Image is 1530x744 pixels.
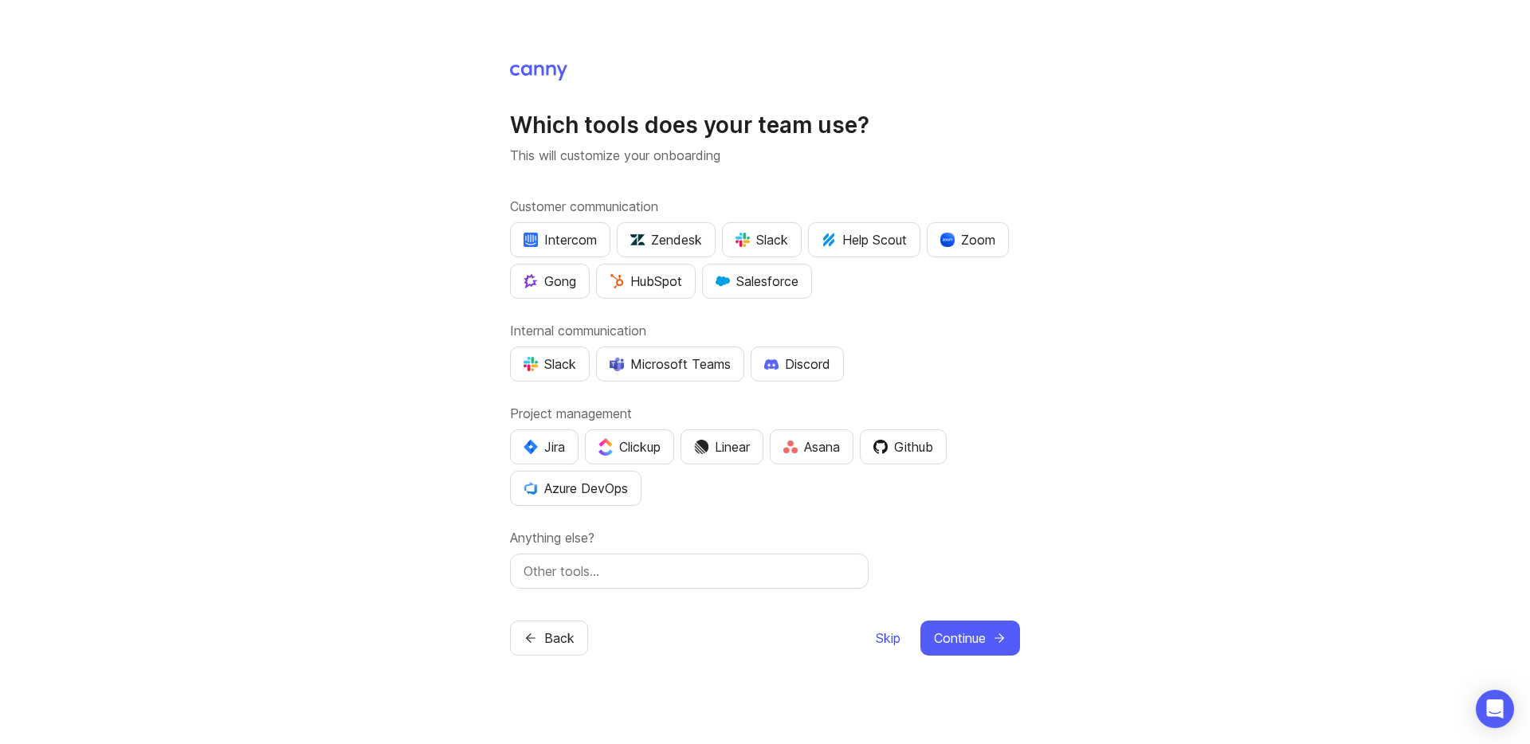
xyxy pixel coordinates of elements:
button: Clickup [585,429,674,464]
button: Zendesk [617,222,716,257]
img: +iLplPsjzba05dttzK064pds+5E5wZnCVbuGoLvBrYdmEPrXTzGo7zG60bLEREEjvOjaG9Saez5xsOEAbxBwOP6dkea84XY9O... [764,358,779,370]
img: qKnp5cUisfhcFQGr1t296B61Fm0WkUVwBZaiVE4uNRmEGBFetJMz8xGrgPHqF1mLDIG816Xx6Jz26AFmkmT0yuOpRCAR7zRpG... [524,274,538,288]
img: YKcwp4sHBXAAAAAElFTkSuQmCC [524,481,538,495]
label: Project management [510,404,1020,423]
img: svg+xml;base64,PHN2ZyB4bWxucz0iaHR0cDovL3d3dy53My5vcmcvMjAwMC9zdmciIHZpZXdCb3g9IjAgMCA0MC4zNDMgND... [524,440,538,454]
img: Dm50RERGQWO2Ei1WzHVviWZlaLVriU9uRN6E+tIr91ebaDbMKKPDpFbssSuEG21dcGXkrKsuOVPwCeFJSFAIOxgiKgL2sFHRe... [694,440,708,454]
label: Customer communication [510,197,1020,216]
p: This will customize your onboarding [510,146,1020,165]
div: Intercom [524,230,597,249]
label: Anything else? [510,528,1020,547]
img: j83v6vj1tgY2AAAAABJRU5ErkJggg== [598,438,613,455]
img: G+3M5qq2es1si5SaumCnMN47tP1CvAZneIVX5dcx+oz+ZLhv4kfP9DwAAAABJRU5ErkJggg== [610,274,624,288]
div: Slack [524,354,576,374]
button: Azure DevOps [510,471,641,506]
img: Rf5nOJ4Qh9Y9HAAAAAElFTkSuQmCC [783,441,798,454]
img: eRR1duPH6fQxdnSV9IruPjCimau6md0HxlPR81SIPROHX1VjYjAN9a41AAAAAElFTkSuQmCC [524,233,538,247]
button: Skip [875,621,901,656]
div: Github [873,437,933,456]
button: Github [860,429,947,464]
div: Open Intercom Messenger [1476,690,1514,728]
div: Microsoft Teams [610,354,731,374]
div: Salesforce [716,272,798,291]
img: kV1LT1TqjqNHPtRK7+FoaplE1qRq1yqhg056Z8K5Oc6xxgIuf0oNQ9LelJqbcyPisAf0C9LDpX5UIuAAAAAElFTkSuQmCC [822,233,836,247]
img: D0GypeOpROL5AAAAAElFTkSuQmCC [610,357,624,370]
div: Azure DevOps [524,479,628,498]
button: Slack [510,347,590,382]
button: Slack [722,222,802,257]
button: Continue [920,621,1020,656]
label: Internal communication [510,321,1020,340]
img: UniZRqrCPz6BHUWevMzgDJ1FW4xaGg2egd7Chm8uY0Al1hkDyjqDa8Lkk0kDEdqKkBok+T4wfoD0P0o6UMciQ8AAAAASUVORK... [630,233,645,247]
div: Zoom [940,230,995,249]
span: Back [544,628,575,648]
div: Linear [694,437,750,456]
button: Linear [681,429,763,464]
div: Help Scout [822,230,907,249]
button: Gong [510,264,590,299]
button: Help Scout [808,222,920,257]
button: HubSpot [596,264,696,299]
div: Zendesk [630,230,702,249]
img: Canny Home [510,65,567,80]
button: Microsoft Teams [596,347,744,382]
button: Salesforce [702,264,812,299]
img: GKxMRLiRsgdWqxrdBeWfGK5kaZ2alx1WifDSa2kSTsK6wyJURKhUuPoQRYzjholVGzT2A2owx2gHwZoyZHHCYJ8YNOAZj3DSg... [716,274,730,288]
div: Clickup [598,437,661,456]
img: xLHbn3khTPgAAAABJRU5ErkJggg== [940,233,955,247]
span: Skip [876,628,900,648]
h1: Which tools does your team use? [510,111,1020,139]
img: 0D3hMmx1Qy4j6AAAAAElFTkSuQmCC [873,440,888,454]
input: Other tools… [524,562,855,581]
img: WIAAAAASUVORK5CYII= [736,233,750,247]
button: Discord [751,347,844,382]
div: Discord [764,354,830,374]
div: Jira [524,437,565,456]
button: Intercom [510,222,610,257]
div: Gong [524,272,576,291]
button: Back [510,621,588,656]
img: WIAAAAASUVORK5CYII= [524,357,538,371]
button: Jira [510,429,579,464]
div: Asana [783,437,840,456]
div: Slack [736,230,788,249]
span: Continue [934,628,986,648]
div: HubSpot [610,272,682,291]
button: Asana [770,429,853,464]
button: Zoom [927,222,1009,257]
